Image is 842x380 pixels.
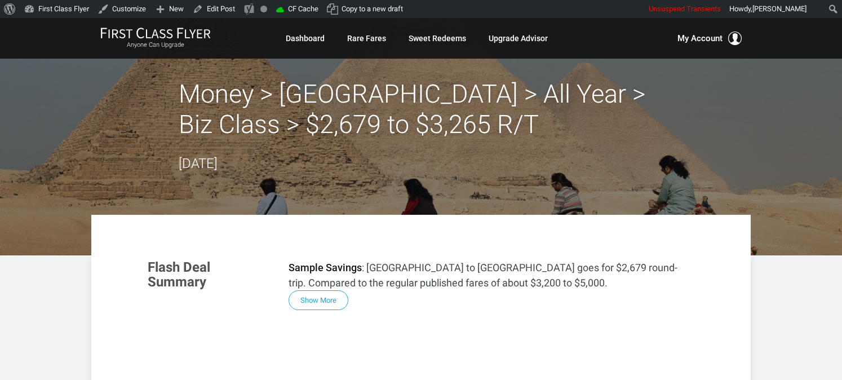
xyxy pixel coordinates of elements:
[649,5,721,13] span: Unsuspend Transients
[289,262,362,273] strong: Sample Savings
[100,41,211,49] small: Anyone Can Upgrade
[100,27,211,39] img: First Class Flyer
[347,28,386,48] a: Rare Fares
[289,290,348,310] button: Show More
[148,260,272,290] h3: Flash Deal Summary
[289,260,694,290] p: : [GEOGRAPHIC_DATA] to [GEOGRAPHIC_DATA] goes for $2,679 round-trip. Compared to the regular publ...
[100,27,211,50] a: First Class FlyerAnyone Can Upgrade
[677,32,742,45] button: My Account
[179,156,218,171] time: [DATE]
[752,5,806,13] span: [PERSON_NAME]
[409,28,466,48] a: Sweet Redeems
[179,79,663,140] h2: Money > [GEOGRAPHIC_DATA] > All Year > Biz Class > $2,679 to $3,265 R/T
[489,28,548,48] a: Upgrade Advisor
[677,32,723,45] span: My Account
[286,28,325,48] a: Dashboard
